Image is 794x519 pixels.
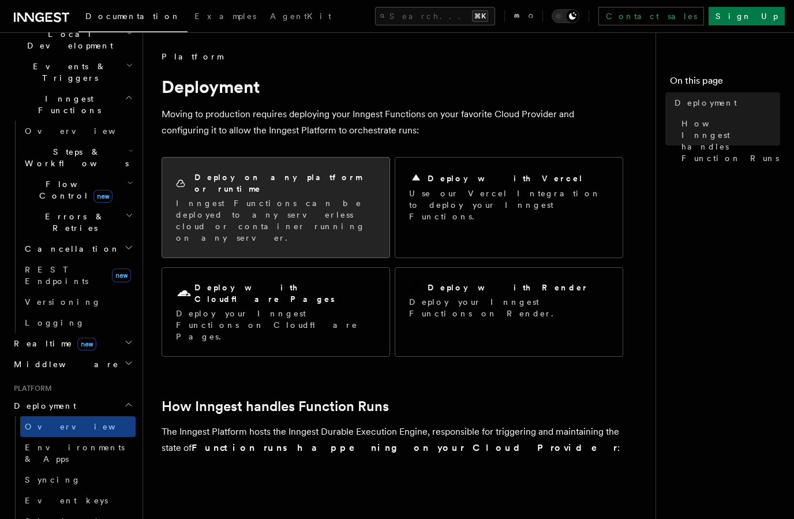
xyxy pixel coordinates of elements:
span: Documentation [85,12,181,21]
button: Toggle dark mode [552,9,579,23]
a: Environments & Apps [20,437,136,469]
span: AgentKit [270,12,331,21]
a: Sign Up [709,7,785,25]
h4: On this page [670,74,780,92]
button: Middleware [9,354,136,375]
a: Deploy with VercelUse our Vercel Integration to deploy your Inngest Functions. [395,157,623,258]
h2: Deploy with Render [428,282,589,293]
span: new [77,338,96,350]
span: Events & Triggers [9,61,126,84]
a: Versioning [20,292,136,312]
span: Logging [25,318,85,327]
a: REST Endpointsnew [20,259,136,292]
a: Examples [188,3,263,31]
span: Deployment [675,97,737,109]
button: Inngest Functions [9,88,136,121]
span: Versioning [25,297,101,307]
span: Platform [9,384,52,393]
a: Logging [20,312,136,333]
a: Deploy on any platform or runtimeInngest Functions can be deployed to any serverless cloud or con... [162,157,390,258]
a: Event keys [20,490,136,511]
a: Overview [20,121,136,141]
span: new [93,190,113,203]
a: How Inngest handles Function Runs [162,398,389,415]
p: Use our Vercel Integration to deploy your Inngest Functions. [409,188,609,222]
span: Steps & Workflows [20,146,129,169]
a: Deploy with RenderDeploy your Inngest Functions on Render. [395,267,623,357]
span: Event keys [25,496,108,505]
button: Events & Triggers [9,56,136,88]
a: Overview [20,416,136,437]
button: Deployment [9,395,136,416]
span: Environments & Apps [25,443,125,464]
h2: Deploy with Vercel [428,173,583,184]
p: Deploy your Inngest Functions on Render. [409,296,609,319]
button: Realtimenew [9,333,136,354]
p: The Inngest Platform hosts the Inngest Durable Execution Engine, responsible for triggering and m... [162,424,623,456]
span: Overview [25,126,144,136]
span: Syncing [25,475,81,484]
span: Cancellation [20,243,120,255]
span: Middleware [9,359,119,370]
span: Overview [25,422,144,431]
strong: Function runs happening on your Cloud Provider [192,442,617,453]
span: How Inngest handles Function Runs [681,118,780,164]
button: Local Development [9,24,136,56]
span: Realtime [9,338,96,349]
a: Documentation [78,3,188,32]
kbd: ⌘K [472,10,488,22]
button: Cancellation [20,238,136,259]
h2: Deploy with Cloudflare Pages [194,282,376,305]
p: Deploy your Inngest Functions on Cloudflare Pages. [176,308,376,342]
span: Local Development [9,28,126,51]
p: Moving to production requires deploying your Inngest Functions on your favorite Cloud Provider an... [162,106,623,139]
svg: Cloudflare [176,286,192,302]
a: Deployment [670,92,780,113]
a: Syncing [20,469,136,490]
span: REST Endpoints [25,265,88,286]
span: new [112,268,131,282]
button: Flow Controlnew [20,174,136,206]
button: Steps & Workflows [20,141,136,174]
span: Deployment [9,400,76,412]
a: Deploy with Cloudflare PagesDeploy your Inngest Functions on Cloudflare Pages. [162,267,390,357]
button: Errors & Retries [20,206,136,238]
p: Inngest Functions can be deployed to any serverless cloud or container running on any server. [176,197,376,244]
h2: Deploy on any platform or runtime [194,171,376,195]
div: Inngest Functions [9,121,136,333]
span: Examples [194,12,256,21]
a: How Inngest handles Function Runs [677,113,780,169]
a: AgentKit [263,3,338,31]
span: Inngest Functions [9,93,125,116]
h1: Deployment [162,76,623,97]
span: Flow Control [20,178,127,201]
button: Search...⌘K [375,7,495,25]
span: Errors & Retries [20,211,125,234]
span: Platform [162,51,223,62]
a: Contact sales [598,7,704,25]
